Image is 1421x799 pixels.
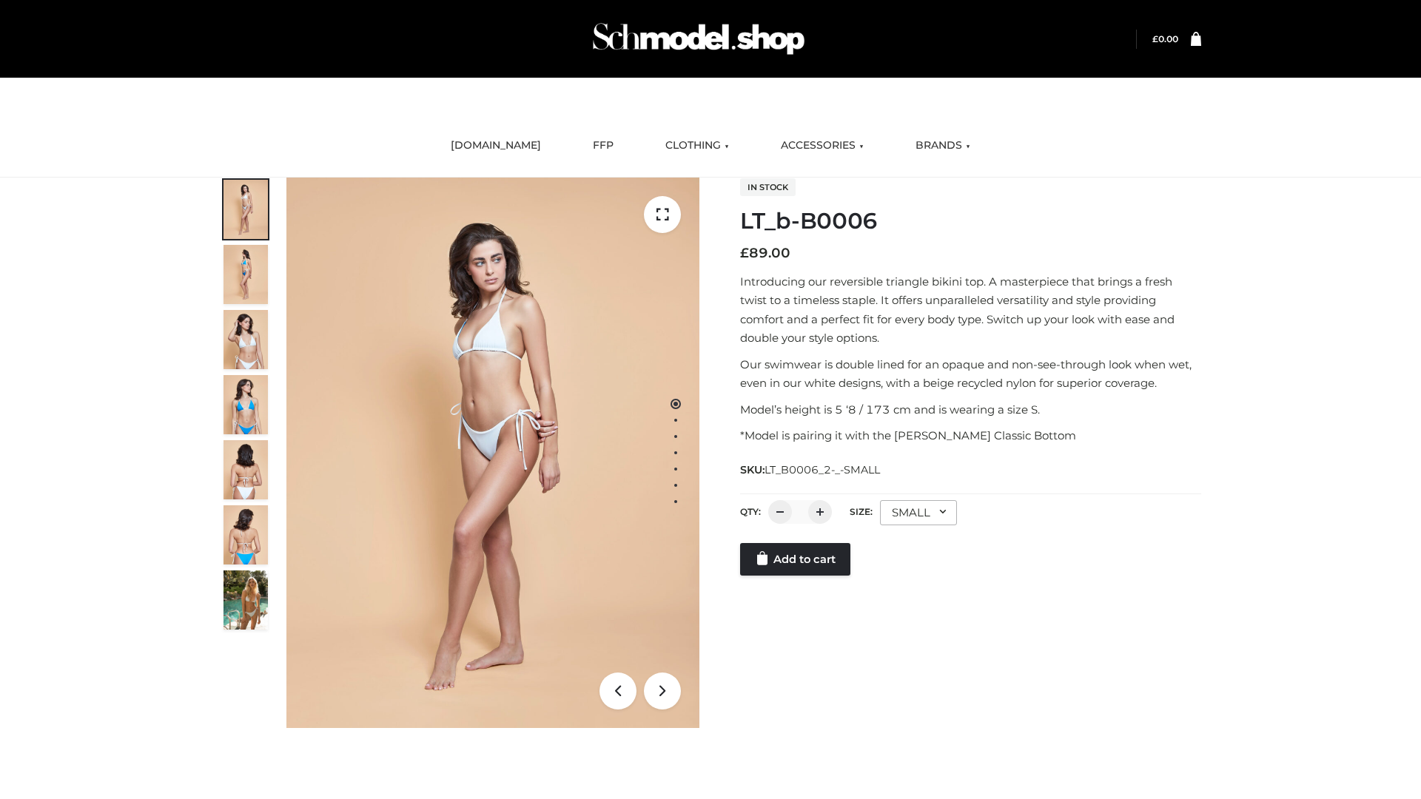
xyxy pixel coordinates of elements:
bdi: 0.00 [1152,33,1178,44]
a: [DOMAIN_NAME] [440,129,552,162]
div: SMALL [880,500,957,525]
a: CLOTHING [654,129,740,162]
label: QTY: [740,506,761,517]
a: £0.00 [1152,33,1178,44]
a: BRANDS [904,129,981,162]
a: Add to cart [740,543,850,576]
img: Arieltop_CloudNine_AzureSky2.jpg [224,570,268,630]
p: Our swimwear is double lined for an opaque and non-see-through look when wet, even in our white d... [740,355,1201,393]
a: ACCESSORIES [770,129,875,162]
img: ArielClassicBikiniTop_CloudNine_AzureSky_OW114ECO_4-scaled.jpg [224,375,268,434]
img: ArielClassicBikiniTop_CloudNine_AzureSky_OW114ECO_7-scaled.jpg [224,440,268,499]
img: ArielClassicBikiniTop_CloudNine_AzureSky_OW114ECO_1-scaled.jpg [224,180,268,239]
img: ArielClassicBikiniTop_CloudNine_AzureSky_OW114ECO_3-scaled.jpg [224,310,268,369]
a: FFP [582,129,625,162]
p: Introducing our reversible triangle bikini top. A masterpiece that brings a fresh twist to a time... [740,272,1201,348]
span: £ [1152,33,1158,44]
img: ArielClassicBikiniTop_CloudNine_AzureSky_OW114ECO_1 [286,178,699,728]
span: LT_B0006_2-_-SMALL [765,463,880,476]
img: ArielClassicBikiniTop_CloudNine_AzureSky_OW114ECO_8-scaled.jpg [224,505,268,564]
label: Size: [850,506,873,517]
span: £ [740,245,749,261]
img: ArielClassicBikiniTop_CloudNine_AzureSky_OW114ECO_2-scaled.jpg [224,245,268,304]
p: Model’s height is 5 ‘8 / 173 cm and is wearing a size S. [740,400,1201,419]
h1: LT_b-B0006 [740,208,1201,235]
span: In stock [740,178,796,196]
p: *Model is pairing it with the [PERSON_NAME] Classic Bottom [740,426,1201,445]
span: SKU: [740,461,881,479]
img: Schmodel Admin 964 [588,10,810,68]
bdi: 89.00 [740,245,790,261]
